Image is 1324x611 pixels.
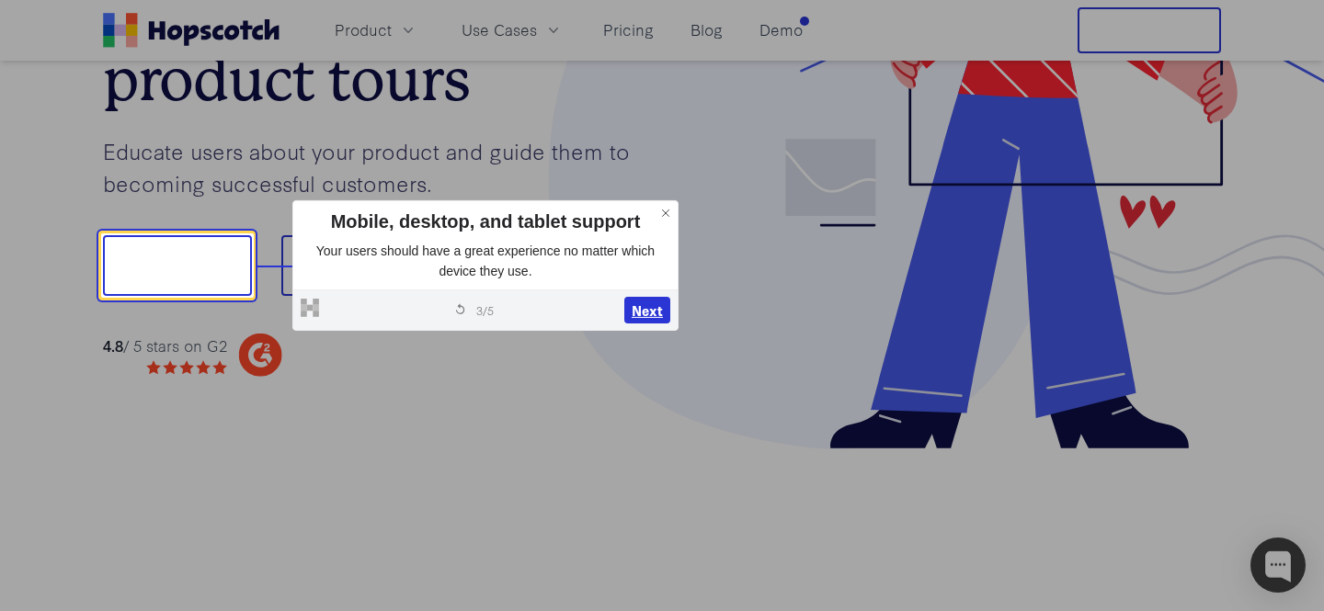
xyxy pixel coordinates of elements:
strong: 4.8 [103,334,123,356]
button: Show me! [103,235,252,296]
a: Blog [683,15,730,45]
div: / 5 stars on G2 [103,334,227,357]
div: Mobile, desktop, and tablet support [301,209,670,234]
button: Book a demo [281,235,460,296]
a: Demo [752,15,810,45]
p: Your users should have a great experience no matter which device they use. [301,242,670,281]
a: Home [103,13,280,48]
span: 3 / 5 [476,301,494,318]
a: Pricing [596,15,661,45]
button: Use Cases [451,15,574,45]
button: Next [624,297,670,324]
p: Educate users about your product and guide them to becoming successful customers. [103,135,662,198]
span: Product [335,18,392,41]
button: Product [324,15,428,45]
span: Use Cases [462,18,537,41]
button: Free Trial [1078,7,1221,53]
